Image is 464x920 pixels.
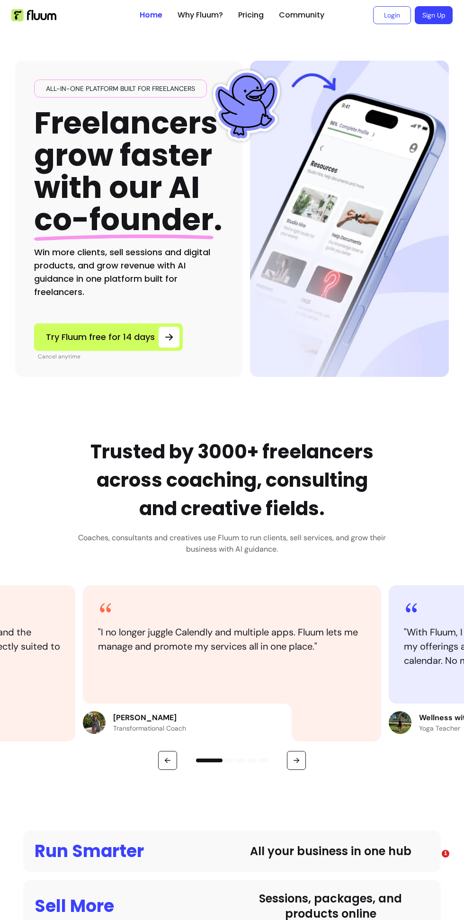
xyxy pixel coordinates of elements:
p: Transformational Coach [113,723,186,733]
h2: Trusted by 3000+ freelancers across coaching, consulting and creative fields. [78,438,386,523]
a: Why Fluum? [178,9,223,21]
span: Try Fluum free for 14 days [46,330,155,344]
a: Pricing [238,9,264,21]
a: Try Fluum free for 14 days [34,323,183,351]
a: Sign Up [415,6,453,24]
p: [PERSON_NAME] [113,712,186,723]
a: Login [373,6,411,24]
h2: Win more clients, sell sessions and digital products, and grow revenue with AI guidance in one pl... [34,246,223,299]
blockquote: " I no longer juggle Calendly and multiple apps. Fluum lets me manage and promote my services all... [98,625,366,653]
span: 1 [442,850,449,857]
h3: Coaches, consultants and creatives use Fluum to run clients, sell services, and grow their busine... [78,532,386,555]
img: Fluum Duck sticker [211,70,282,141]
span: co-founder [34,198,214,241]
h1: Freelancers grow faster with our AI . [34,107,223,236]
iframe: Intercom live chat [422,850,445,873]
img: Review avatar [389,711,411,734]
div: Run Smarter [35,842,144,861]
span: All-in-one platform built for freelancers [42,84,199,93]
a: Home [140,9,162,21]
div: Sell More [35,897,114,916]
div: All your business in one hub [232,844,429,859]
img: Fluum Logo [11,9,56,21]
img: Review avatar [83,711,106,734]
a: Community [279,9,324,21]
p: Cancel anytime [38,353,183,360]
img: Hero [250,61,449,377]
